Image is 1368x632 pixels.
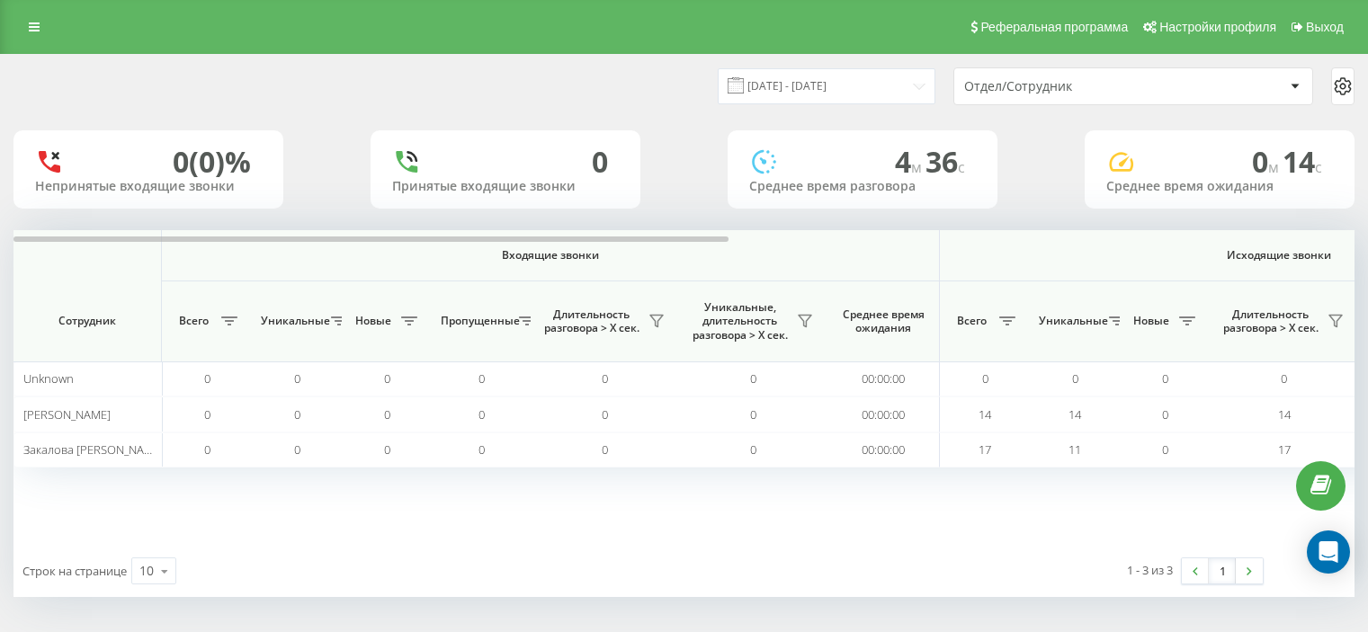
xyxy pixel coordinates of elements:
span: Новые [1129,314,1174,328]
span: Строк на странице [22,563,127,579]
span: 0 [384,406,390,423]
span: Уникальные, длительность разговора > Х сек. [688,300,791,343]
span: Длительность разговора > Х сек. [540,307,643,335]
span: Входящие звонки [209,248,892,263]
span: c [1315,157,1322,177]
div: Отдел/Сотрудник [964,79,1179,94]
span: Среднее время ожидания [841,307,925,335]
span: м [1268,157,1283,177]
span: 36 [925,142,965,181]
td: 00:00:00 [827,396,940,432]
div: Среднее время разговора [749,179,976,194]
div: 1 - 3 из 3 [1127,561,1173,579]
span: 0 [1281,370,1287,387]
span: 0 [384,441,390,458]
span: 0 [384,370,390,387]
span: 0 [602,406,608,423]
td: 00:00:00 [827,432,940,467]
span: 14 [979,406,991,423]
span: Уникальные [261,314,326,328]
span: Пропущенные [441,314,514,328]
span: Всего [949,314,994,328]
span: 0 [294,406,300,423]
span: Реферальная программа [980,20,1128,34]
span: 11 [1068,441,1081,458]
span: c [958,157,965,177]
span: 0 [478,406,485,423]
div: Непринятые входящие звонки [35,179,262,194]
div: Open Intercom Messenger [1307,530,1350,574]
span: 4 [895,142,925,181]
span: 0 [478,370,485,387]
span: м [911,157,925,177]
span: 0 [750,441,756,458]
span: 0 [1162,406,1168,423]
span: [PERSON_NAME] [23,406,111,423]
span: Уникальные [1039,314,1104,328]
span: 0 [1162,441,1168,458]
div: 0 (0)% [173,145,251,179]
span: 0 [1162,370,1168,387]
td: 00:00:00 [827,361,940,396]
span: 0 [1072,370,1078,387]
span: 0 [478,441,485,458]
span: 0 [602,370,608,387]
span: 0 [1252,142,1283,181]
span: 0 [750,370,756,387]
span: Длительность разговора > Х сек. [1219,307,1322,335]
span: Выход [1306,20,1344,34]
span: 14 [1283,142,1322,181]
span: 0 [204,406,210,423]
span: 14 [1278,406,1291,423]
span: Всего [171,314,216,328]
span: Закалова [PERSON_NAME] [23,441,164,458]
span: 17 [979,441,991,458]
span: Новые [351,314,396,328]
span: 0 [602,441,608,458]
div: Среднее время ожидания [1106,179,1333,194]
div: Принятые входящие звонки [392,179,619,194]
div: 0 [592,145,608,179]
span: 0 [982,370,988,387]
span: 17 [1278,441,1291,458]
span: 0 [204,370,210,387]
a: 1 [1209,558,1236,583]
span: 0 [294,441,300,458]
span: Сотрудник [29,314,146,328]
span: Настройки профиля [1159,20,1276,34]
div: 10 [139,562,154,580]
span: 0 [750,406,756,423]
span: 0 [204,441,210,458]
span: 0 [294,370,300,387]
span: 14 [1068,406,1081,423]
span: Unknown [23,370,74,387]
